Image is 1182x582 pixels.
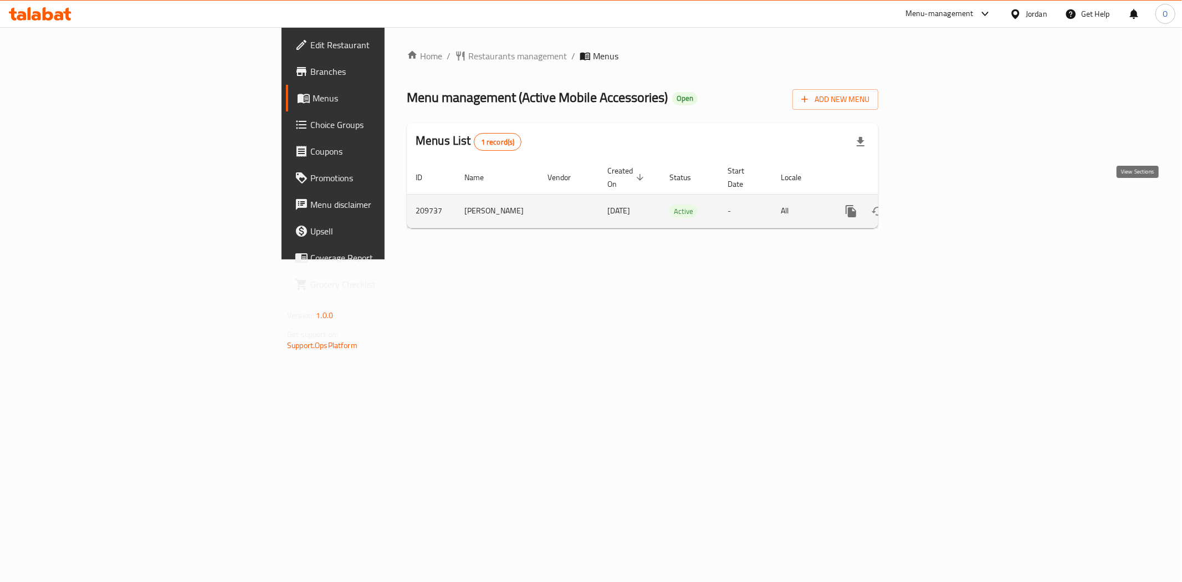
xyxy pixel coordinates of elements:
span: Menus [313,91,470,105]
span: O [1163,8,1168,20]
span: Menu management ( Active Mobile Accessories ) [407,85,668,110]
span: Version: [287,308,314,323]
td: All [772,194,829,228]
span: Open [672,94,698,103]
span: Locale [781,171,816,184]
span: Restaurants management [468,49,567,63]
span: Promotions [310,171,470,185]
span: Upsell [310,224,470,238]
a: Choice Groups [286,111,479,138]
span: Grocery Checklist [310,278,470,291]
span: Branches [310,65,470,78]
span: Edit Restaurant [310,38,470,52]
table: enhanced table [407,161,953,228]
a: Support.OpsPlatform [287,338,357,353]
a: Upsell [286,218,479,244]
button: Add New Menu [792,89,878,110]
th: Actions [829,161,953,195]
span: Choice Groups [310,118,470,131]
a: Restaurants management [455,49,567,63]
div: Menu-management [905,7,974,21]
span: Active [669,205,698,218]
div: Open [672,92,698,105]
a: Branches [286,58,479,85]
td: [PERSON_NAME] [456,194,539,228]
a: Coverage Report [286,244,479,271]
span: Name [464,171,498,184]
span: Status [669,171,705,184]
div: Export file [847,129,874,155]
span: Get support on: [287,327,338,341]
td: - [719,194,772,228]
span: [DATE] [607,203,630,218]
span: Start Date [728,164,759,191]
a: Menus [286,85,479,111]
nav: breadcrumb [407,49,878,63]
span: Coupons [310,145,470,158]
li: / [571,49,575,63]
span: 1 record(s) [474,137,521,147]
span: Coverage Report [310,251,470,264]
span: Vendor [547,171,585,184]
div: Jordan [1026,8,1047,20]
span: 1.0.0 [316,308,333,323]
a: Coupons [286,138,479,165]
button: more [838,198,864,224]
span: ID [416,171,437,184]
a: Promotions [286,165,479,191]
span: Menu disclaimer [310,198,470,211]
span: Add New Menu [801,93,869,106]
a: Edit Restaurant [286,32,479,58]
h2: Menus List [416,132,521,151]
div: Total records count [474,133,522,151]
a: Menu disclaimer [286,191,479,218]
span: Created On [607,164,647,191]
a: Grocery Checklist [286,271,479,298]
span: Menus [593,49,618,63]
